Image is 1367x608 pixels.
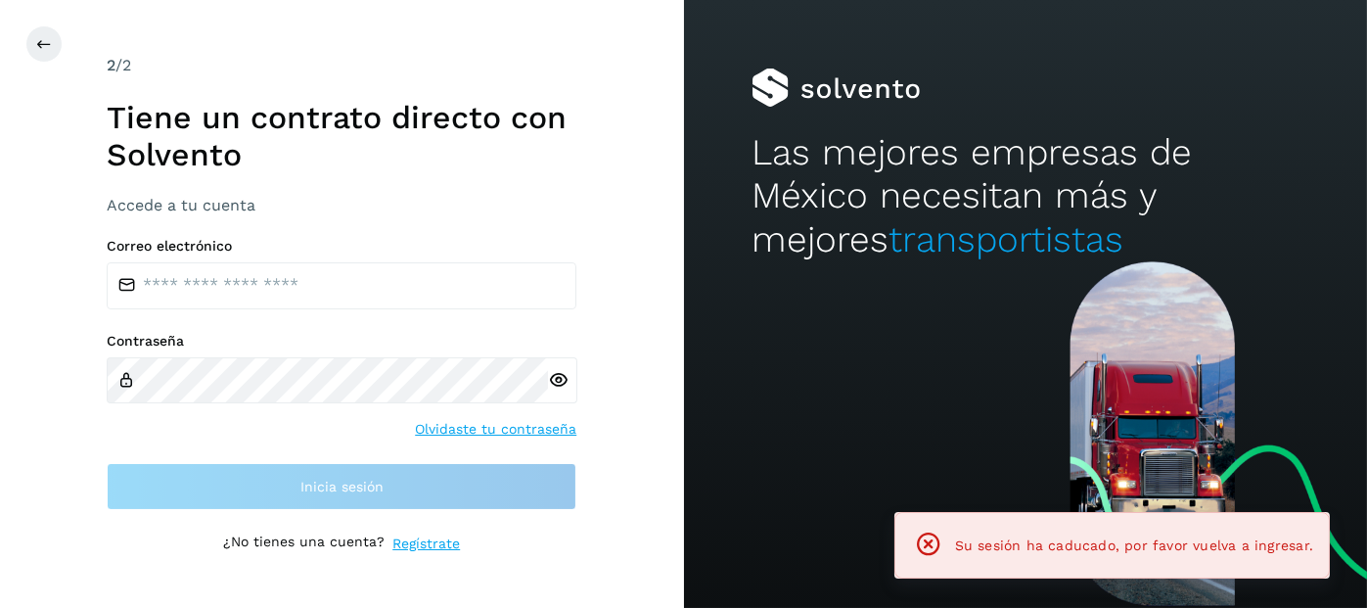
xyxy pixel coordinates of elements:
label: Contraseña [107,333,576,350]
span: transportistas [889,218,1123,260]
a: Regístrate [392,534,460,554]
label: Correo electrónico [107,238,576,255]
span: Inicia sesión [300,480,384,493]
h1: Tiene un contrato directo con Solvento [107,99,576,174]
p: ¿No tienes una cuenta? [223,534,385,554]
span: Su sesión ha caducado, por favor vuelva a ingresar. [955,538,1313,553]
h3: Accede a tu cuenta [107,196,576,214]
a: Olvidaste tu contraseña [415,419,576,440]
button: Inicia sesión [107,463,576,510]
div: /2 [107,54,576,77]
h2: Las mejores empresas de México necesitan más y mejores [752,131,1299,261]
span: 2 [107,56,115,74]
